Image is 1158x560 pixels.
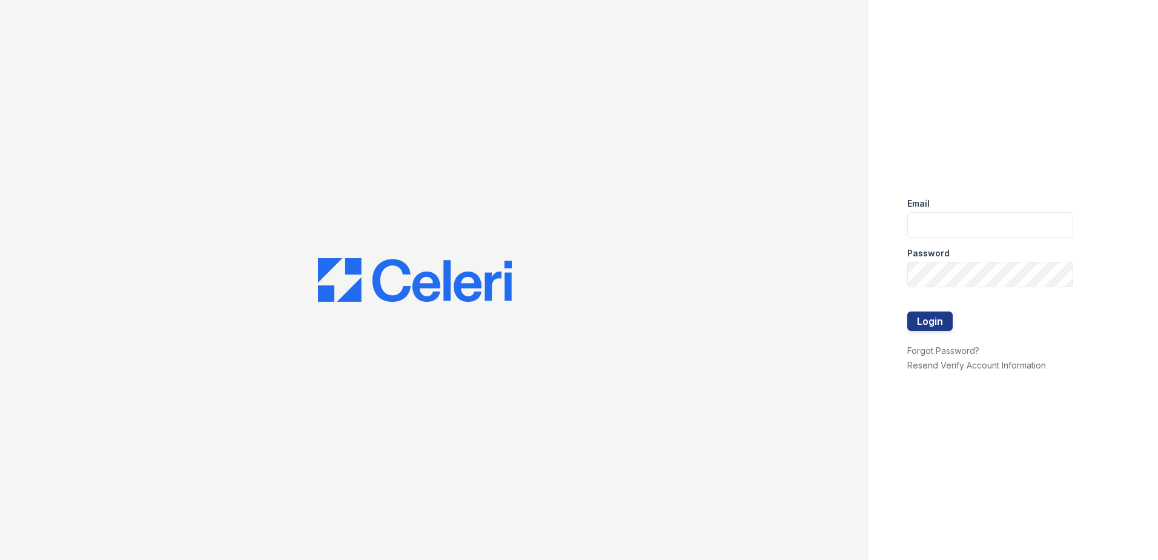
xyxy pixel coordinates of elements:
[907,198,930,210] label: Email
[907,360,1046,370] a: Resend Verify Account Information
[907,312,953,331] button: Login
[907,247,950,259] label: Password
[318,258,512,302] img: CE_Logo_Blue-a8612792a0a2168367f1c8372b55b34899dd931a85d93a1a3d3e32e68fde9ad4.png
[907,345,979,356] a: Forgot Password?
